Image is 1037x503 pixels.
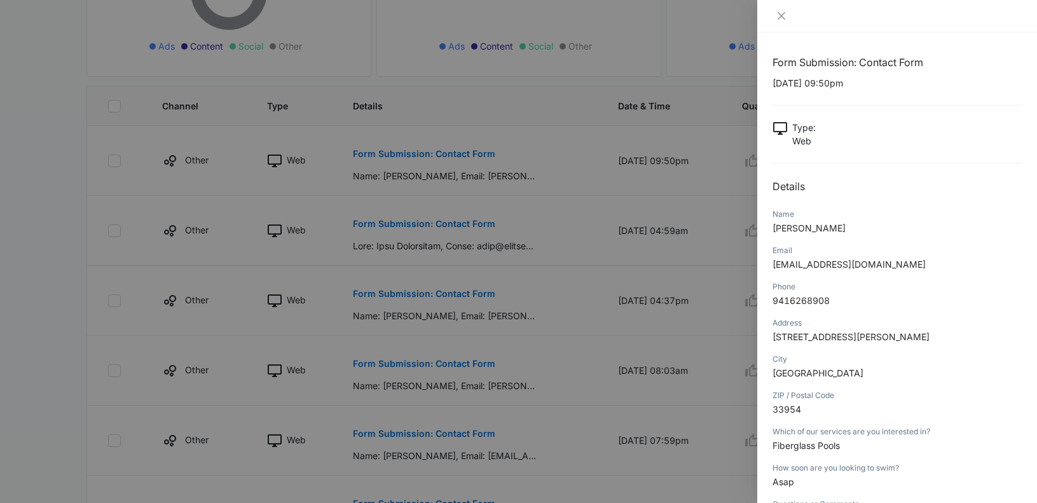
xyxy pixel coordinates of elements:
span: [EMAIL_ADDRESS][DOMAIN_NAME] [773,259,926,270]
span: [GEOGRAPHIC_DATA] [773,368,863,378]
span: [STREET_ADDRESS][PERSON_NAME] [773,331,930,342]
p: Web [792,134,816,148]
span: 9416268908 [773,295,830,306]
span: 33954 [773,404,801,415]
div: Phone [773,281,1022,293]
div: Name [773,209,1022,220]
div: City [773,354,1022,365]
div: Address [773,317,1022,329]
h1: Form Submission: Contact Form [773,55,1022,70]
p: Type : [792,121,816,134]
div: Email [773,245,1022,256]
div: How soon are you looking to swim? [773,462,1022,474]
span: Asap [773,476,794,487]
button: Close [773,10,790,22]
span: Fiberglass Pools [773,440,840,451]
p: [DATE] 09:50pm [773,76,1022,90]
div: Which of our services are you interested in? [773,426,1022,438]
span: [PERSON_NAME] [773,223,846,233]
span: close [776,11,786,21]
h2: Details [773,179,1022,194]
div: ZIP / Postal Code [773,390,1022,401]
